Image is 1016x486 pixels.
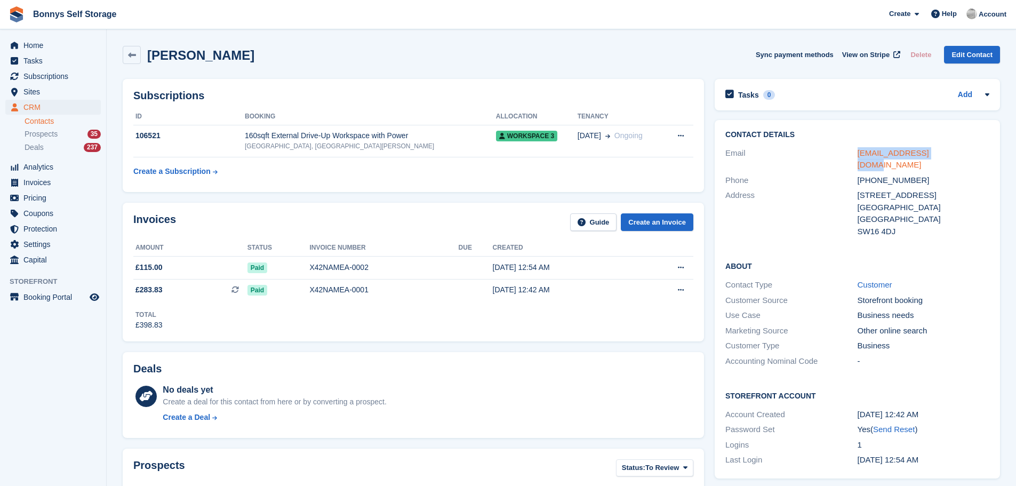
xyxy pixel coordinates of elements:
[135,310,163,320] div: Total
[958,89,972,101] a: Add
[245,141,496,151] div: [GEOGRAPHIC_DATA], [GEOGRAPHIC_DATA][PERSON_NAME]
[725,174,857,187] div: Phone
[858,202,989,214] div: [GEOGRAPHIC_DATA]
[10,276,106,287] span: Storefront
[5,237,101,252] a: menu
[858,309,989,322] div: Business needs
[133,108,245,125] th: ID
[763,90,775,100] div: 0
[88,291,101,304] a: Preview store
[889,9,910,19] span: Create
[5,53,101,68] a: menu
[245,108,496,125] th: Booking
[725,355,857,368] div: Accounting Nominal Code
[496,108,578,125] th: Allocation
[493,262,637,273] div: [DATE] 12:54 AM
[756,46,834,63] button: Sync payment methods
[247,285,267,296] span: Paid
[725,325,857,337] div: Marketing Source
[133,130,245,141] div: 106521
[5,38,101,53] a: menu
[570,213,617,231] a: Guide
[622,463,645,473] span: Status:
[725,294,857,307] div: Customer Source
[87,130,101,139] div: 35
[5,84,101,99] a: menu
[858,280,892,289] a: Customer
[645,463,679,473] span: To Review
[493,240,637,257] th: Created
[133,166,211,177] div: Create a Subscription
[23,206,87,221] span: Coupons
[147,48,254,62] h2: [PERSON_NAME]
[133,363,162,375] h2: Deals
[858,294,989,307] div: Storefront booking
[309,284,458,296] div: X42NAMEA-0001
[133,90,693,102] h2: Subscriptions
[25,142,44,153] span: Deals
[858,340,989,352] div: Business
[870,425,917,434] span: ( )
[725,439,857,451] div: Logins
[858,409,989,421] div: [DATE] 12:42 AM
[309,262,458,273] div: X42NAMEA-0002
[25,129,101,140] a: Prospects 35
[858,174,989,187] div: [PHONE_NUMBER]
[725,309,857,322] div: Use Case
[725,409,857,421] div: Account Created
[725,424,857,436] div: Password Set
[725,189,857,237] div: Address
[858,455,919,464] time: 2025-09-04 23:54:57 UTC
[163,396,386,408] div: Create a deal for this contact from here or by converting a prospect.
[23,160,87,174] span: Analytics
[133,213,176,231] h2: Invoices
[245,130,496,141] div: 160sqft External Drive-Up Workspace with Power
[23,290,87,305] span: Booking Portal
[5,206,101,221] a: menu
[23,53,87,68] span: Tasks
[858,213,989,226] div: [GEOGRAPHIC_DATA]
[725,454,857,466] div: Last Login
[738,90,759,100] h2: Tasks
[25,129,58,139] span: Prospects
[858,226,989,238] div: SW16 4DJ
[135,320,163,331] div: £398.83
[23,84,87,99] span: Sites
[25,116,101,126] a: Contacts
[725,340,857,352] div: Customer Type
[578,108,664,125] th: Tenancy
[614,131,643,140] span: Ongoing
[163,412,210,423] div: Create a Deal
[858,189,989,202] div: [STREET_ADDRESS]
[23,221,87,236] span: Protection
[496,131,557,141] span: Workspace 3
[5,221,101,236] a: menu
[247,262,267,273] span: Paid
[309,240,458,257] th: Invoice number
[23,190,87,205] span: Pricing
[5,190,101,205] a: menu
[84,143,101,152] div: 237
[459,240,493,257] th: Due
[493,284,637,296] div: [DATE] 12:42 AM
[578,130,601,141] span: [DATE]
[858,355,989,368] div: -
[725,260,989,271] h2: About
[133,459,185,479] h2: Prospects
[906,46,935,63] button: Delete
[23,38,87,53] span: Home
[5,69,101,84] a: menu
[9,6,25,22] img: stora-icon-8386f47178a22dfd0bd8f6a31ec36ba5ce8667c1dd55bd0f319d3a0aa187defe.svg
[163,384,386,396] div: No deals yet
[29,5,121,23] a: Bonnys Self Storage
[873,425,915,434] a: Send Reset
[25,142,101,153] a: Deals 237
[966,9,977,19] img: James Bonny
[842,50,890,60] span: View on Stripe
[979,9,1006,20] span: Account
[725,147,857,171] div: Email
[23,237,87,252] span: Settings
[135,284,163,296] span: £283.83
[944,46,1000,63] a: Edit Contact
[725,279,857,291] div: Contact Type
